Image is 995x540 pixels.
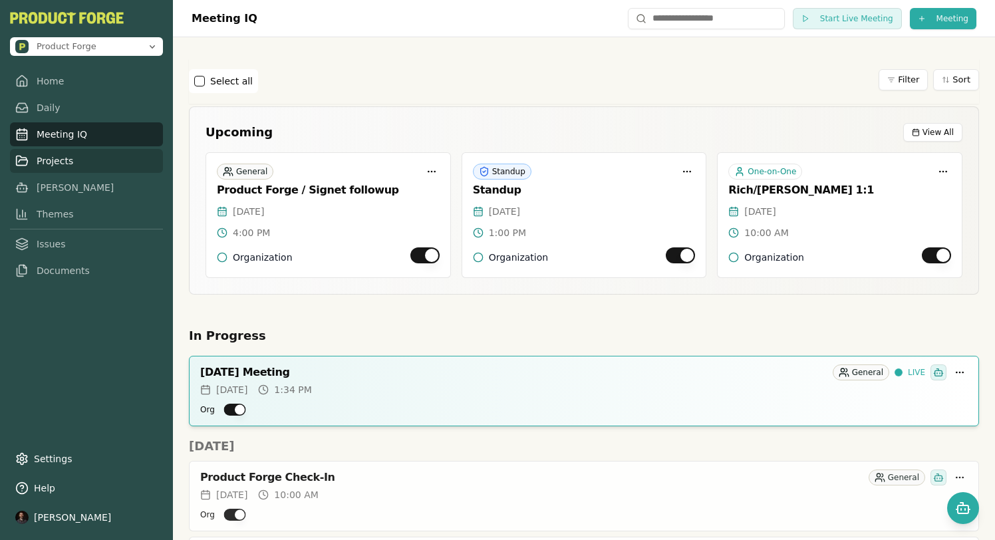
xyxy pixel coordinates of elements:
[10,202,163,226] a: Themes
[10,96,163,120] a: Daily
[189,461,979,531] a: Product Forge Check-InGeneral[DATE]10:00 AMOrg
[10,176,163,200] a: [PERSON_NAME]
[728,184,951,197] div: Rich/[PERSON_NAME] 1:1
[473,164,531,180] div: Standup
[930,364,946,380] div: Smith has been invited
[274,383,311,396] span: 1:34 PM
[952,364,968,380] button: More options
[869,470,925,485] div: General
[216,383,247,396] span: [DATE]
[10,12,124,24] button: PF-Logo
[217,184,440,197] div: Product Forge / Signet followup
[37,41,96,53] span: Product Forge
[217,164,273,180] div: General
[952,470,968,485] button: More options
[206,123,273,142] h2: Upcoming
[424,164,440,180] button: More options
[744,226,788,239] span: 10:00 AM
[930,470,946,485] div: Smith has been invited
[903,123,962,142] button: View All
[923,127,954,138] span: View All
[233,226,270,239] span: 4:00 PM
[10,447,163,471] a: Settings
[10,122,163,146] a: Meeting IQ
[10,37,163,56] button: Open organization switcher
[15,40,29,53] img: Product Forge
[935,164,951,180] button: More options
[489,226,526,239] span: 1:00 PM
[910,8,976,29] button: Meeting
[189,356,979,426] a: [DATE] MeetingGeneralLIVE[DATE]1:34 PMOrg
[489,205,520,218] span: [DATE]
[833,364,889,380] div: General
[274,488,318,501] span: 10:00 AM
[200,509,215,520] label: Org
[679,164,695,180] button: More options
[200,471,863,484] div: Product Forge Check-In
[473,184,696,197] div: Standup
[189,327,979,345] h2: In Progress
[936,13,968,24] span: Meeting
[879,69,928,90] button: Filter
[10,12,124,24] img: Product Forge
[200,366,827,379] div: [DATE] Meeting
[10,476,163,500] button: Help
[10,232,163,256] a: Issues
[947,492,979,524] button: Open chat
[908,367,925,378] span: LIVE
[216,488,247,501] span: [DATE]
[10,69,163,93] a: Home
[489,251,549,264] span: Organization
[233,205,264,218] span: [DATE]
[933,69,979,90] button: Sort
[744,251,804,264] span: Organization
[210,74,253,88] label: Select all
[728,164,802,180] div: One-on-One
[744,205,776,218] span: [DATE]
[233,251,293,264] span: Organization
[10,505,163,529] button: [PERSON_NAME]
[793,8,902,29] button: Start Live Meeting
[10,149,163,173] a: Projects
[10,259,163,283] a: Documents
[200,404,215,415] label: Org
[192,11,257,27] h1: Meeting IQ
[189,437,979,456] h2: [DATE]
[15,511,29,524] img: profile
[820,13,893,24] span: Start Live Meeting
